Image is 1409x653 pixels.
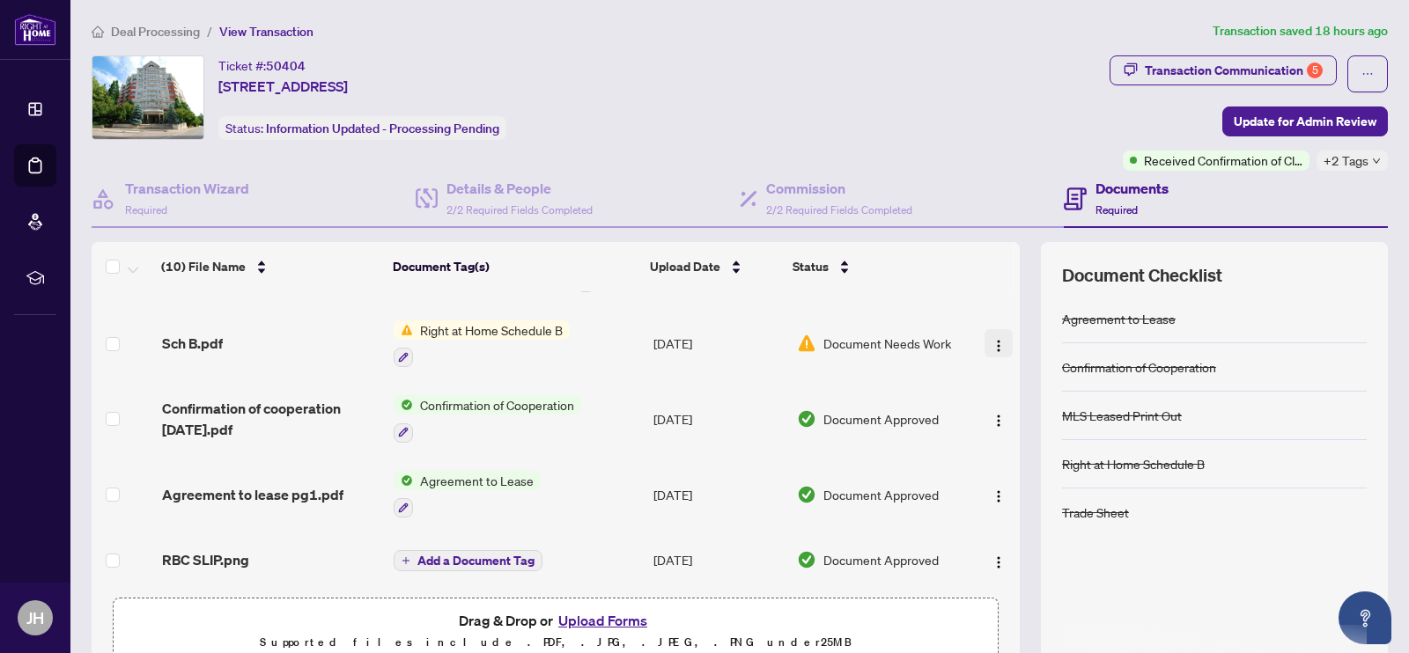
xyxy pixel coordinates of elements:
[446,178,593,199] h4: Details & People
[266,58,306,74] span: 50404
[992,489,1006,503] img: Logo
[394,320,413,340] img: Status Icon
[218,76,348,97] span: [STREET_ADDRESS]
[992,414,1006,428] img: Logo
[985,546,1013,574] button: Logo
[797,550,816,569] img: Document Status
[766,203,912,216] span: 2/2 Required Fields Completed
[161,257,246,276] span: (10) File Name
[797,334,816,353] img: Document Status
[394,395,413,415] img: Status Icon
[446,203,593,216] span: 2/2 Required Fields Completed
[1213,21,1388,41] article: Transaction saved 18 hours ago
[394,549,542,572] button: Add a Document Tag
[823,485,939,504] span: Document Approved
[92,56,203,139] img: IMG-C12257894_1.jpg
[1234,107,1376,136] span: Update for Admin Review
[14,13,56,46] img: logo
[786,242,964,291] th: Status
[394,320,570,368] button: Status IconRight at Home Schedule B
[985,481,1013,509] button: Logo
[413,395,581,415] span: Confirmation of Cooperation
[992,555,1006,569] img: Logo
[1307,62,1323,78] div: 5
[219,24,314,40] span: View Transaction
[992,339,1006,353] img: Logo
[1144,150,1302,170] span: Received Confirmation of Closing
[1324,150,1368,171] span: +2 Tags
[413,320,570,340] span: Right at Home Schedule B
[162,549,249,570] span: RBC SLIP.png
[643,242,786,291] th: Upload Date
[417,554,535,567] span: Add a Document Tag
[1062,263,1222,288] span: Document Checklist
[793,257,829,276] span: Status
[386,242,644,291] th: Document Tag(s)
[162,484,343,505] span: Agreement to lease pg1.pdf
[823,334,951,353] span: Document Needs Work
[646,457,790,532] td: [DATE]
[207,21,212,41] li: /
[646,532,790,588] td: [DATE]
[26,605,44,630] span: JH
[413,471,541,490] span: Agreement to Lease
[1062,309,1176,328] div: Agreement to Lease
[823,409,939,429] span: Document Approved
[266,121,499,136] span: Information Updated - Processing Pending
[1222,106,1388,136] button: Update for Admin Review
[646,306,790,382] td: [DATE]
[125,178,249,199] h4: Transaction Wizard
[394,550,542,571] button: Add a Document Tag
[823,550,939,569] span: Document Approved
[154,242,385,291] th: (10) File Name
[1062,357,1216,377] div: Confirmation of Cooperation
[1361,68,1374,80] span: ellipsis
[1062,503,1129,522] div: Trade Sheet
[797,485,816,504] img: Document Status
[797,409,816,429] img: Document Status
[650,257,720,276] span: Upload Date
[766,178,912,199] h4: Commission
[1110,55,1337,85] button: Transaction Communication5
[92,26,104,38] span: home
[1339,591,1391,644] button: Open asap
[1145,56,1323,84] div: Transaction Communication
[218,55,306,76] div: Ticket #:
[394,395,581,443] button: Status IconConfirmation of Cooperation
[1095,178,1169,199] h4: Documents
[125,203,167,216] span: Required
[124,632,987,653] p: Supported files include .PDF, .JPG, .JPEG, .PNG under 25 MB
[985,329,1013,357] button: Logo
[162,398,380,440] span: Confirmation of cooperation [DATE].pdf
[111,24,200,40] span: Deal Processing
[402,556,410,565] span: plus
[1062,454,1205,473] div: Right at Home Schedule B
[218,116,506,140] div: Status:
[162,333,223,354] span: Sch B.pdf
[394,471,413,490] img: Status Icon
[394,471,541,518] button: Status IconAgreement to Lease
[1062,406,1182,425] div: MLS Leased Print Out
[985,405,1013,433] button: Logo
[646,381,790,457] td: [DATE]
[1372,157,1381,165] span: down
[459,609,653,632] span: Drag & Drop or
[553,609,653,632] button: Upload Forms
[1095,203,1138,216] span: Required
